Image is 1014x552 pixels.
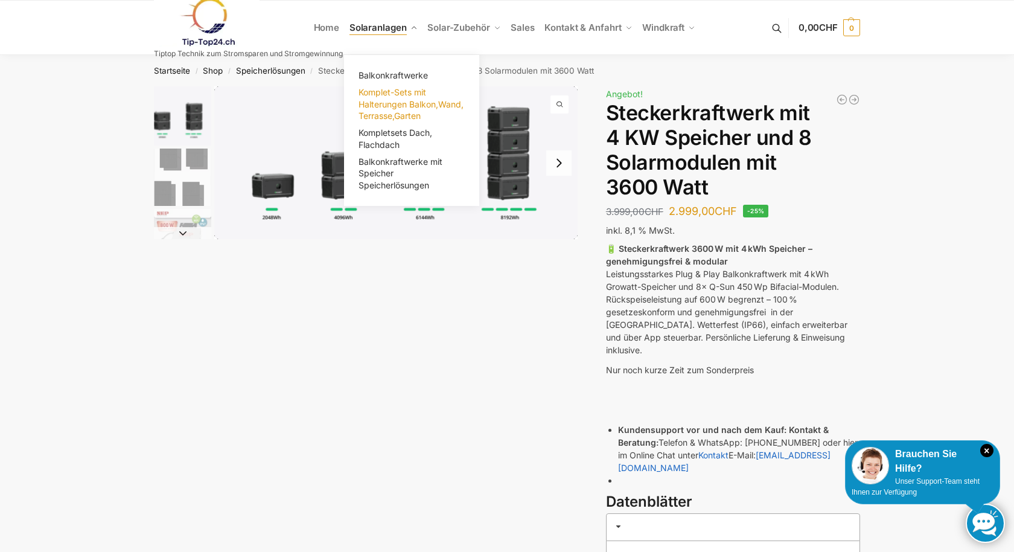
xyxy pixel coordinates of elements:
span: Kontakt & Anfahrt [544,22,621,33]
bdi: 2.999,00 [669,205,737,217]
a: Startseite [154,66,190,75]
img: Nep800 [154,209,211,266]
span: / [305,66,318,76]
button: Next slide [154,227,211,239]
a: Kontakt [698,450,729,460]
a: Shop [203,66,223,75]
nav: Breadcrumb [133,55,882,86]
span: / [223,66,235,76]
a: Windkraft [637,1,701,55]
p: Nur noch kurze Zeit zum Sonderpreis [606,364,860,376]
img: Customer service [852,447,889,484]
a: Balkonkraftwerke [351,67,472,84]
p: Leistungsstarkes Plug & Play Balkonkraftwerk mit 4 kWh Growatt-Speicher und 8× Q-Sun 450 Wp Bifac... [606,242,860,356]
li: 1 / 9 [151,86,211,147]
bdi: 3.999,00 [606,206,663,217]
span: Komplet-Sets mit Halterungen Balkon,Wand, Terrasse,Garten [359,87,464,121]
span: Sales [511,22,535,33]
span: 0 [843,19,860,36]
span: 0,00 [799,22,838,33]
span: inkl. 8,1 % MwSt. [606,225,675,236]
li: Telefon & WhatsApp: [PHONE_NUMBER] oder hier im Online Chat unter E-Mail: [618,423,860,474]
h1: Steckerkraftwerk mit 4 KW Speicher und 8 Solarmodulen mit 3600 Watt [606,101,860,199]
span: Angebot! [606,89,643,99]
img: Growatt-NOAH-2000-flexible-erweiterung [154,86,211,146]
button: Next slide [546,150,572,176]
a: Balkonkraftwerk 1780 Watt mit 4 KWh Zendure Batteriespeicher Notstrom fähig [848,94,860,106]
span: Solaranlagen [349,22,407,33]
a: Solar-Zubehör [422,1,506,55]
a: growatt noah 2000 flexible erweiterung scaledgrowatt noah 2000 flexible erweiterung scaled [214,86,578,239]
li: 2 / 9 [151,147,211,207]
strong: Kundensupport vor und nach dem Kauf: [618,425,786,435]
strong: 🔋 Steckerkraftwerk 3600 W mit 4 kWh Speicher – genehmigungsfrei & modular [606,243,812,266]
a: Speicherlösungen [236,66,305,75]
span: / [190,66,203,76]
a: Balkonkraftwerk 890 Watt Solarmodulleistung mit 1kW/h Zendure Speicher [836,94,848,106]
a: Sales [506,1,540,55]
strong: Kontakt & Beratung: [618,425,829,448]
span: Unser Support-Team steht Ihnen zur Verfügung [852,477,980,496]
span: -25% [743,205,769,217]
a: Solaranlagen [344,1,422,55]
i: Schließen [980,444,993,457]
a: Kompletsets Dach, Flachdach [351,124,472,153]
span: Solar-Zubehör [427,22,490,33]
span: CHF [819,22,838,33]
a: Balkonkraftwerke mit Speicher Speicherlösungen [351,153,472,194]
span: CHF [715,205,737,217]
img: 6 Module bificiaL [154,149,211,206]
a: [EMAIL_ADDRESS][DOMAIN_NAME] [618,450,831,473]
span: Balkonkraftwerke [359,70,428,80]
a: Kontakt & Anfahrt [540,1,637,55]
span: Kompletsets Dach, Flachdach [359,127,432,150]
img: Growatt-NOAH-2000-flexible-erweiterung [214,86,578,239]
a: Komplet-Sets mit Halterungen Balkon,Wand, Terrasse,Garten [351,84,472,124]
div: Brauchen Sie Hilfe? [852,447,993,476]
h3: Datenblätter [606,492,860,513]
li: 1 / 9 [214,86,578,239]
span: CHF [645,206,663,217]
li: 3 / 9 [151,207,211,268]
p: Tiptop Technik zum Stromsparen und Stromgewinnung [154,50,343,57]
span: Windkraft [642,22,684,33]
span: Balkonkraftwerke mit Speicher Speicherlösungen [359,156,442,190]
a: 0,00CHF 0 [799,10,860,46]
